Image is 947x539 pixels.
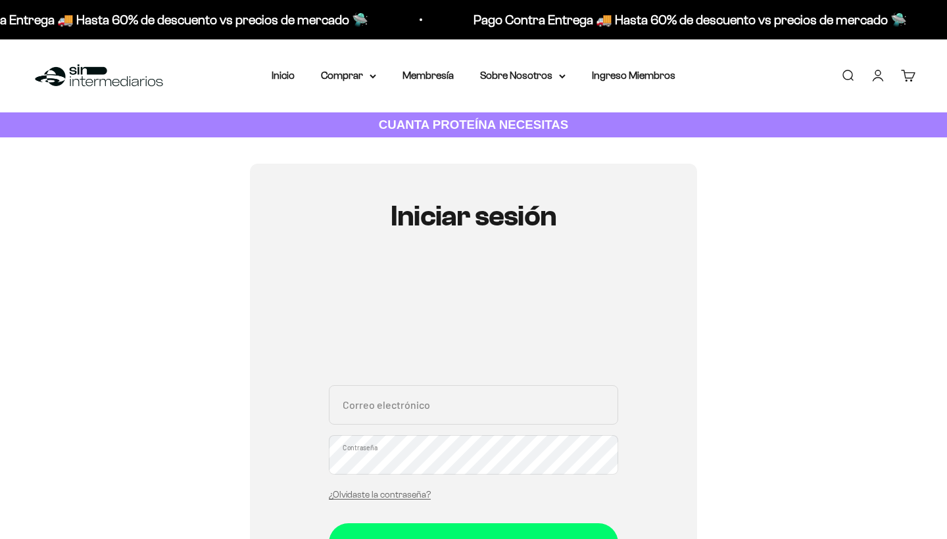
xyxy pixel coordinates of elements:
p: Pago Contra Entrega 🚚 Hasta 60% de descuento vs precios de mercado 🛸 [471,9,904,30]
iframe: Social Login Buttons [329,271,618,369]
summary: Comprar [321,67,376,84]
h1: Iniciar sesión [329,200,618,232]
a: ¿Olvidaste la contraseña? [329,490,431,500]
a: Membresía [402,70,454,81]
a: Inicio [272,70,295,81]
summary: Sobre Nosotros [480,67,566,84]
strong: CUANTA PROTEÍNA NECESITAS [379,118,569,131]
a: Ingreso Miembros [592,70,675,81]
